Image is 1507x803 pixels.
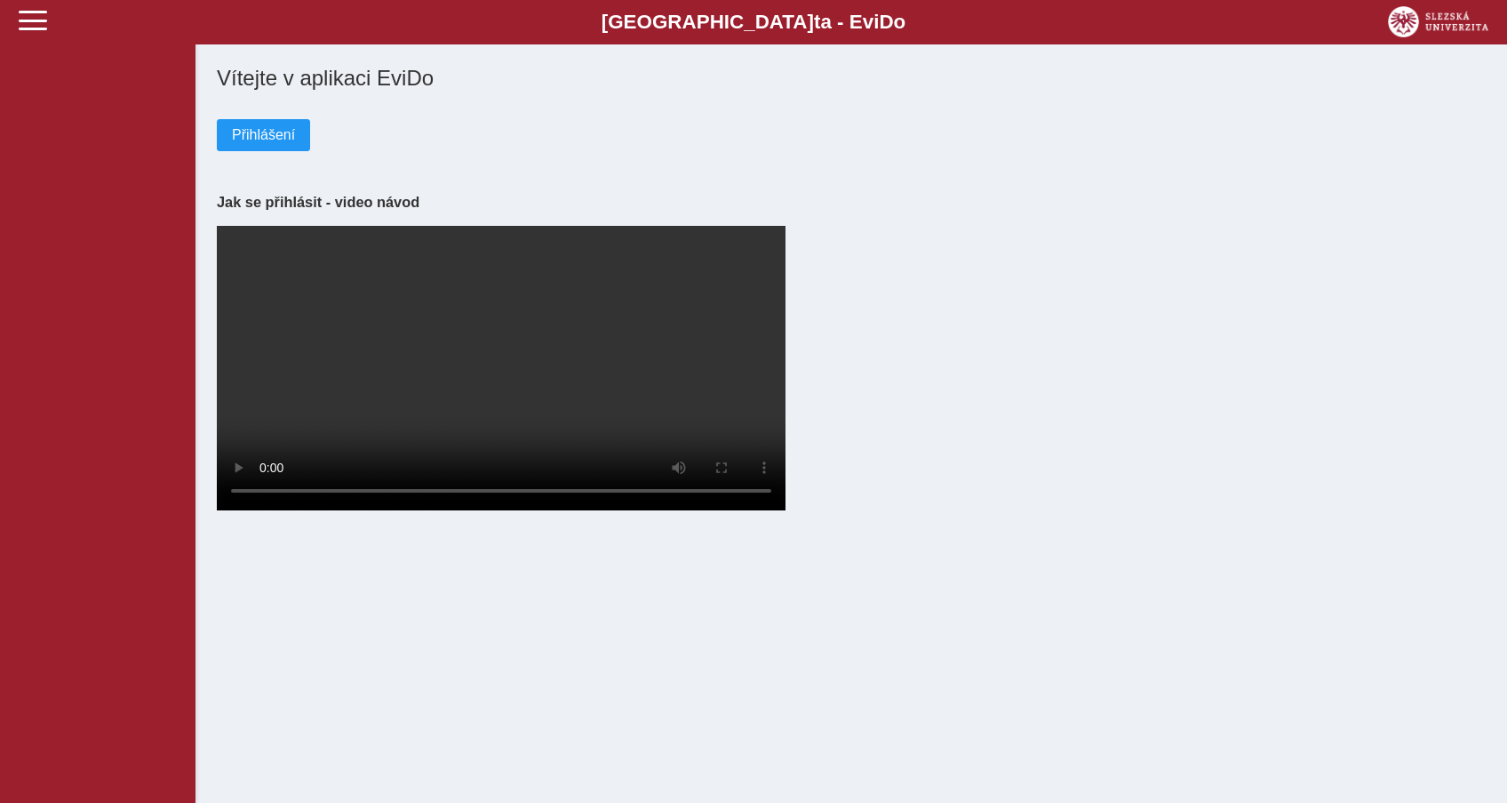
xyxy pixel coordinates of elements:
[894,11,906,33] span: o
[814,11,820,33] span: t
[232,127,295,143] span: Přihlášení
[879,11,893,33] span: D
[217,66,1486,91] h1: Vítejte v aplikaci EviDo
[1388,6,1488,37] img: logo_web_su.png
[217,226,785,510] video: Your browser does not support the video tag.
[217,119,310,151] button: Přihlášení
[217,194,1486,211] h3: Jak se přihlásit - video návod
[53,11,1454,34] b: [GEOGRAPHIC_DATA] a - Evi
